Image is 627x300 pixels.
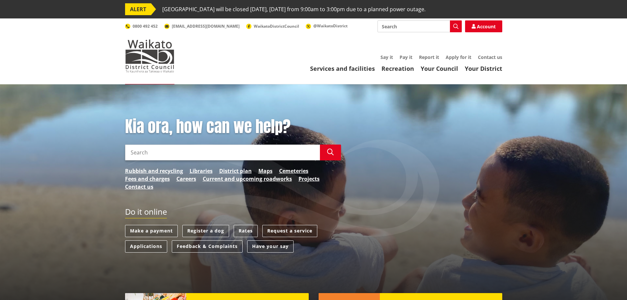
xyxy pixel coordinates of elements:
span: 0800 492 452 [133,23,158,29]
a: Feedback & Complaints [172,240,243,253]
a: Recreation [381,65,414,72]
a: Fees and charges [125,175,170,183]
a: 0800 492 452 [125,23,158,29]
a: Have your say [247,240,294,253]
a: Say it [380,54,393,60]
h1: Kia ora, how can we help? [125,117,341,136]
a: Contact us [125,183,153,191]
a: Your District [465,65,502,72]
a: Cemeteries [279,167,308,175]
a: Maps [258,167,273,175]
a: Applications [125,240,167,253]
a: Contact us [478,54,502,60]
a: Your Council [421,65,458,72]
a: Rates [234,225,258,237]
a: Services and facilities [310,65,375,72]
a: Request a service [262,225,317,237]
span: [EMAIL_ADDRESS][DOMAIN_NAME] [172,23,240,29]
a: @WaikatoDistrict [306,23,348,29]
a: Current and upcoming roadworks [203,175,292,183]
img: Waikato District Council - Te Kaunihera aa Takiwaa o Waikato [125,40,174,72]
a: Account [465,20,502,32]
a: WaikatoDistrictCouncil [246,23,299,29]
a: Apply for it [446,54,471,60]
a: Pay it [400,54,412,60]
a: Make a payment [125,225,178,237]
a: Register a dog [182,225,229,237]
a: Careers [176,175,196,183]
span: WaikatoDistrictCouncil [254,23,299,29]
input: Search input [378,20,462,32]
a: Rubbish and recycling [125,167,183,175]
input: Search input [125,145,320,160]
span: @WaikatoDistrict [313,23,348,29]
span: ALERT [125,3,151,15]
a: Projects [299,175,320,183]
span: [GEOGRAPHIC_DATA] will be closed [DATE], [DATE] from 9:00am to 3:00pm due to a planned power outage. [162,3,426,15]
a: [EMAIL_ADDRESS][DOMAIN_NAME] [164,23,240,29]
a: District plan [219,167,252,175]
a: Report it [419,54,439,60]
h2: Do it online [125,207,167,219]
a: Libraries [190,167,213,175]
